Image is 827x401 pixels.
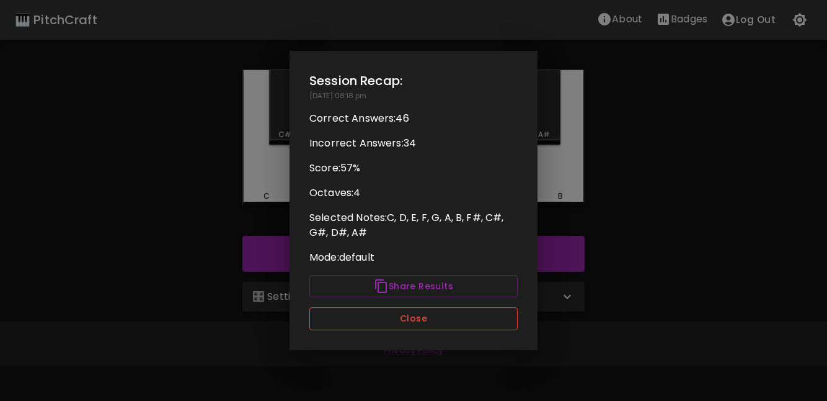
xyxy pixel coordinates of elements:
[309,91,518,101] p: [DATE] 08:18 pm
[309,210,518,240] p: Selected Notes: C, D, E, F, G, A, B, F#, C#, G#, D#, A#
[309,250,518,265] p: Mode: default
[309,111,518,126] p: Correct Answers: 46
[309,307,518,330] button: Close
[309,275,518,298] button: Share Results
[309,161,518,176] p: Score: 57 %
[309,136,518,151] p: Incorrect Answers: 34
[309,186,518,200] p: Octaves: 4
[309,71,518,91] h2: Session Recap:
